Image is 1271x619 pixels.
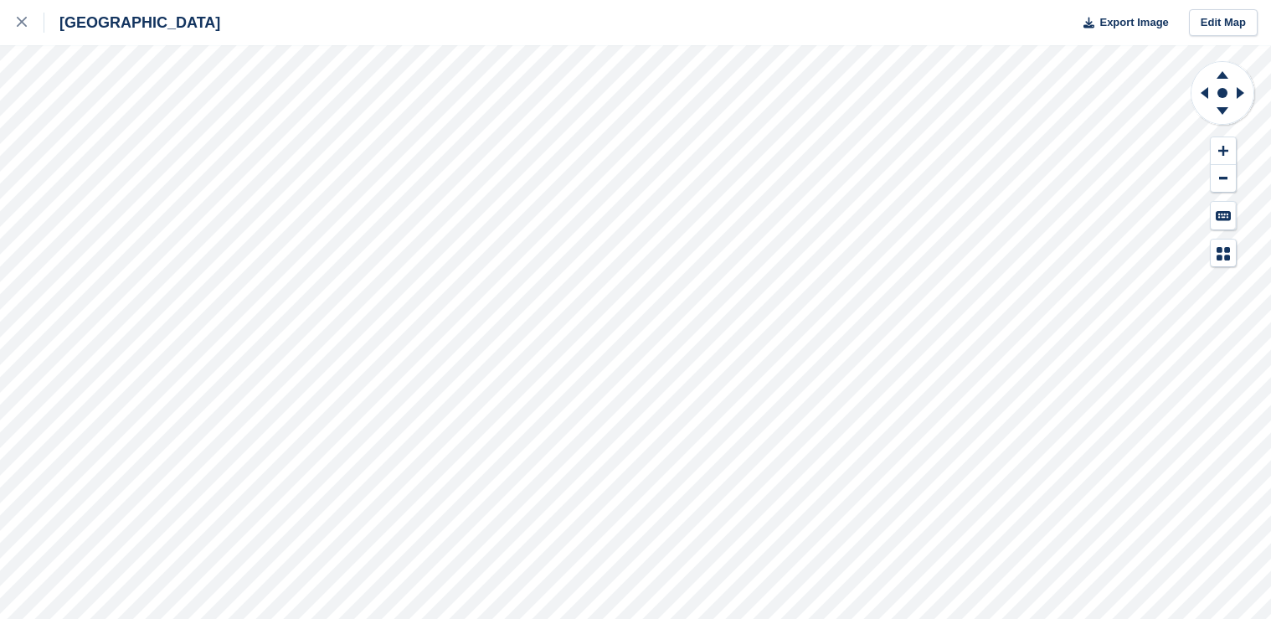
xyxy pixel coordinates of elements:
[1211,240,1236,267] button: Map Legend
[44,13,220,33] div: [GEOGRAPHIC_DATA]
[1211,202,1236,230] button: Keyboard Shortcuts
[1211,165,1236,193] button: Zoom Out
[1211,137,1236,165] button: Zoom In
[1099,14,1168,31] span: Export Image
[1073,9,1169,37] button: Export Image
[1189,9,1258,37] a: Edit Map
